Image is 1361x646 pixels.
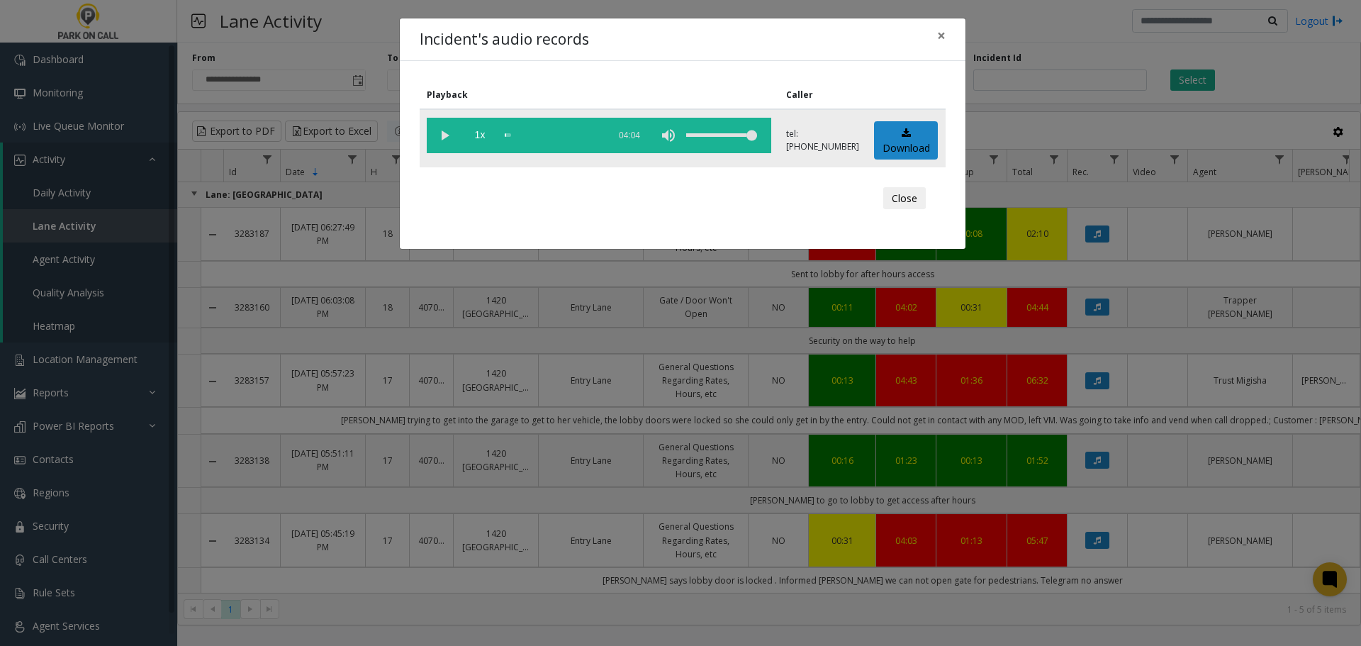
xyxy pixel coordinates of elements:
[420,81,779,109] th: Playback
[883,187,926,210] button: Close
[420,28,589,51] h4: Incident's audio records
[686,118,757,153] div: volume level
[927,18,956,53] button: Close
[779,81,867,109] th: Caller
[874,121,938,160] a: Download
[462,118,498,153] span: playback speed button
[937,26,946,45] span: ×
[505,118,601,153] div: scrub bar
[786,128,859,153] p: tel:[PHONE_NUMBER]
